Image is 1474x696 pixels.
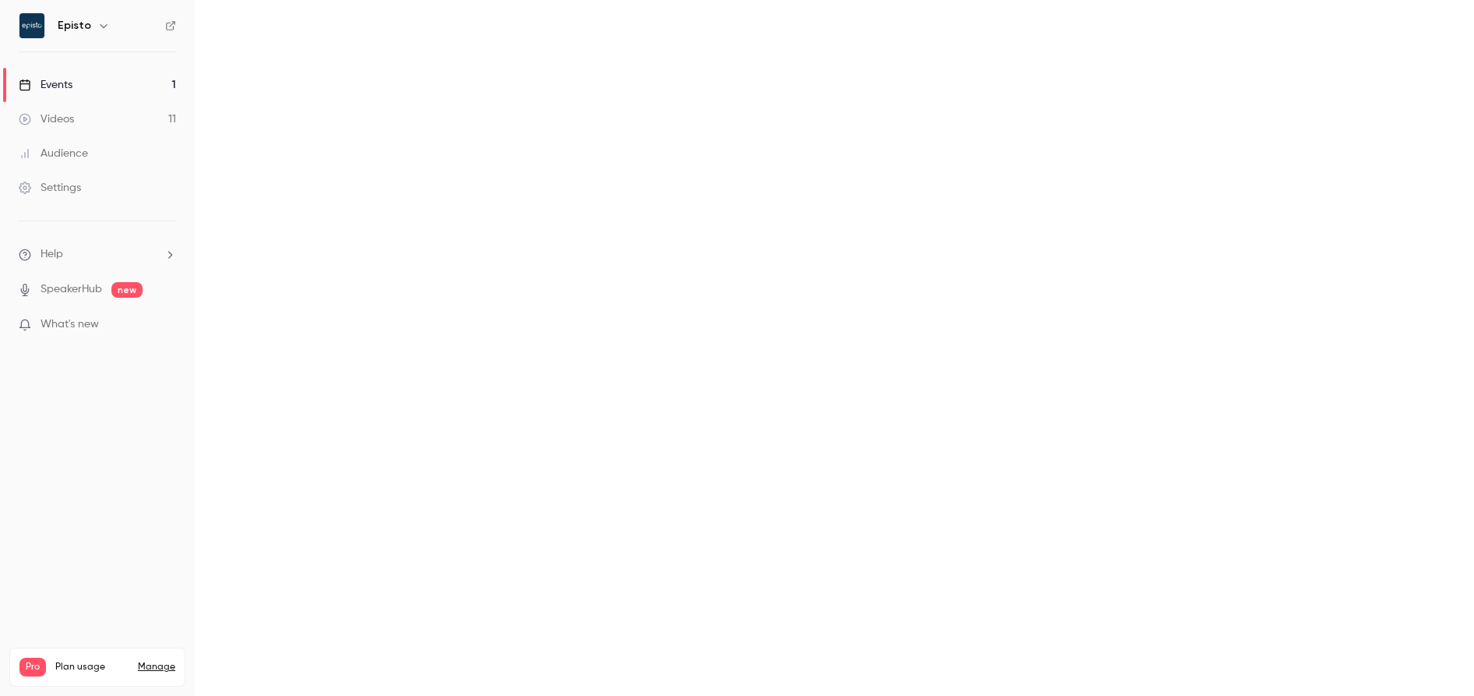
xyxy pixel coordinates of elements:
[19,246,176,263] li: help-dropdown-opener
[19,77,72,93] div: Events
[138,661,175,673] a: Manage
[19,146,88,161] div: Audience
[19,111,74,127] div: Videos
[41,316,99,333] span: What's new
[55,661,129,673] span: Plan usage
[157,318,176,332] iframe: Noticeable Trigger
[19,13,44,38] img: Episto
[19,658,46,677] span: Pro
[41,246,63,263] span: Help
[58,18,91,34] h6: Episto
[41,281,102,298] a: SpeakerHub
[111,282,143,298] span: new
[19,180,81,196] div: Settings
